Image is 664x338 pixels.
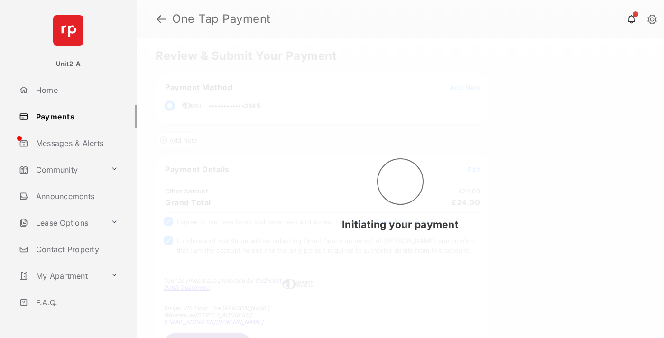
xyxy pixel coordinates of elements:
[15,79,137,101] a: Home
[15,265,107,287] a: My Apartment
[15,105,137,128] a: Payments
[56,59,81,69] p: Unit2-A
[15,185,137,208] a: Announcements
[172,13,271,25] strong: One Tap Payment
[342,219,459,230] span: Initiating your payment
[53,15,83,46] img: svg+xml;base64,PHN2ZyB4bWxucz0iaHR0cDovL3d3dy53My5vcmcvMjAwMC9zdmciIHdpZHRoPSI2NCIgaGVpZ2h0PSI2NC...
[15,211,107,234] a: Lease Options
[15,238,137,261] a: Contact Property
[15,158,107,181] a: Community
[15,291,137,314] a: F.A.Q.
[15,132,137,155] a: Messages & Alerts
